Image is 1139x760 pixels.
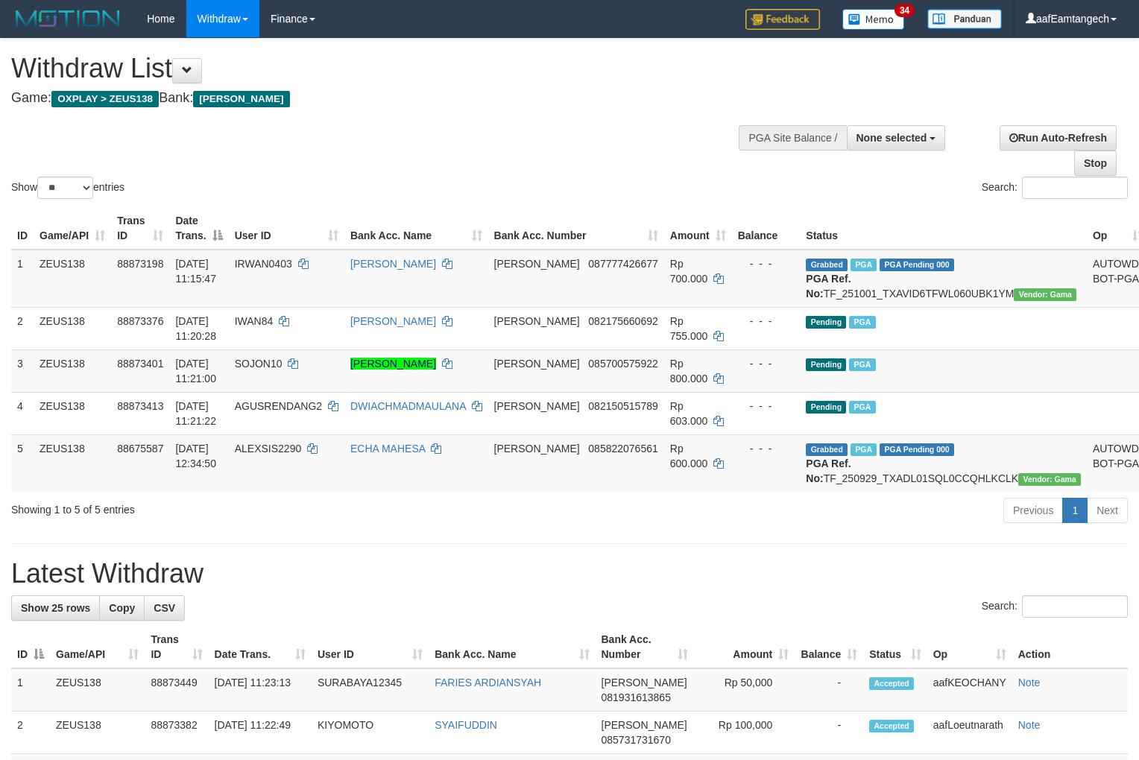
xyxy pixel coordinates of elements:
td: [DATE] 11:23:13 [209,668,312,712]
span: [DATE] 11:15:47 [175,258,216,285]
span: [DATE] 11:20:28 [175,315,216,342]
a: FARIES ARDIANSYAH [435,677,541,688]
th: Game/API: activate to sort column ascending [50,626,145,668]
span: AGUSRENDANG2 [235,400,322,412]
div: - - - [738,256,795,271]
th: Date Trans.: activate to sort column ascending [209,626,312,668]
td: 2 [11,712,50,754]
td: 1 [11,250,34,308]
th: Bank Acc. Name: activate to sort column ascending [344,207,488,250]
input: Search: [1022,177,1128,199]
span: Show 25 rows [21,602,90,614]
button: None selected [847,125,946,151]
span: Vendor URL: https://trx31.1velocity.biz [1018,473,1081,486]
td: 88873449 [145,668,208,712]
span: [PERSON_NAME] [193,91,289,107]
a: ECHA MAHESA [350,443,425,455]
span: [PERSON_NAME] [494,315,580,327]
td: 1 [11,668,50,712]
img: panduan.png [927,9,1002,29]
td: KIYOMOTO [312,712,429,754]
span: PGA Pending [880,259,954,271]
span: 88873376 [117,315,163,327]
td: Rp 50,000 [694,668,795,712]
a: CSV [144,595,185,621]
a: Stop [1074,151,1117,176]
th: Bank Acc. Number: activate to sort column ascending [596,626,695,668]
span: Rp 600.000 [670,443,708,469]
td: 2 [11,307,34,349]
td: 4 [11,392,34,434]
td: TF_250929_TXADL01SQL0CCQHLKCLK [800,434,1087,492]
th: Amount: activate to sort column ascending [664,207,732,250]
a: Note [1018,677,1041,688]
label: Show entries [11,177,124,199]
td: SURABAYA12345 [312,668,429,712]
div: - - - [738,314,795,329]
a: [PERSON_NAME] [350,315,436,327]
td: ZEUS138 [50,668,145,712]
h4: Game: Bank: [11,91,745,106]
span: [DATE] 11:21:00 [175,358,216,384]
span: IWAN84 [235,315,274,327]
td: ZEUS138 [34,349,111,392]
span: Grabbed [806,443,848,456]
span: [PERSON_NAME] [602,719,687,731]
a: Show 25 rows [11,595,100,621]
td: 3 [11,349,34,392]
span: ALEXSIS2290 [235,443,302,455]
span: Copy 085731731670 to clipboard [602,734,671,746]
span: Marked by aafanarl [849,401,875,414]
th: Trans ID: activate to sort column ascending [111,207,169,250]
a: [PERSON_NAME] [350,358,436,370]
td: aafLoeutnarath [927,712,1012,754]
td: TF_251001_TXAVID6TFWL060UBK1YM [800,250,1087,308]
span: [DATE] 12:34:50 [175,443,216,469]
th: Balance [732,207,801,250]
a: DWIACHMADMAULANA [350,400,466,412]
th: ID: activate to sort column descending [11,626,50,668]
th: Status: activate to sort column ascending [863,626,927,668]
img: Button%20Memo.svg [842,9,905,30]
td: ZEUS138 [34,392,111,434]
div: - - - [738,356,795,371]
span: Copy 087777426677 to clipboard [588,258,657,270]
b: PGA Ref. No: [806,273,851,300]
span: [PERSON_NAME] [494,400,580,412]
td: Rp 100,000 [694,712,795,754]
td: ZEUS138 [34,307,111,349]
span: Pending [806,316,846,329]
td: - [795,712,863,754]
th: Bank Acc. Number: activate to sort column ascending [488,207,664,250]
td: 5 [11,434,34,492]
th: User ID: activate to sort column ascending [312,626,429,668]
span: Copy 081931613865 to clipboard [602,691,671,703]
a: Next [1087,498,1128,523]
label: Search: [982,595,1128,618]
span: SOJON10 [235,358,283,370]
span: 88873198 [117,258,163,270]
th: Balance: activate to sort column ascending [795,626,863,668]
span: None selected [856,132,927,144]
th: Action [1012,626,1128,668]
span: Marked by aafpengsreynich [851,443,877,456]
span: [PERSON_NAME] [494,258,580,270]
span: [PERSON_NAME] [602,677,687,688]
span: Rp 755.000 [670,315,708,342]
th: User ID: activate to sort column ascending [229,207,344,250]
td: [DATE] 11:22:49 [209,712,312,754]
b: PGA Ref. No: [806,457,851,484]
td: - [795,668,863,712]
a: 1 [1062,498,1088,523]
span: IRWAN0403 [235,258,292,270]
th: Amount: activate to sort column ascending [694,626,795,668]
span: 88873413 [117,400,163,412]
span: Vendor URL: https://trx31.1velocity.biz [1014,288,1076,301]
a: Previous [1003,498,1063,523]
a: Copy [99,595,145,621]
th: Status [800,207,1087,250]
a: [PERSON_NAME] [350,258,436,270]
a: Run Auto-Refresh [1000,125,1117,151]
th: Op: activate to sort column ascending [927,626,1012,668]
span: Pending [806,401,846,414]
